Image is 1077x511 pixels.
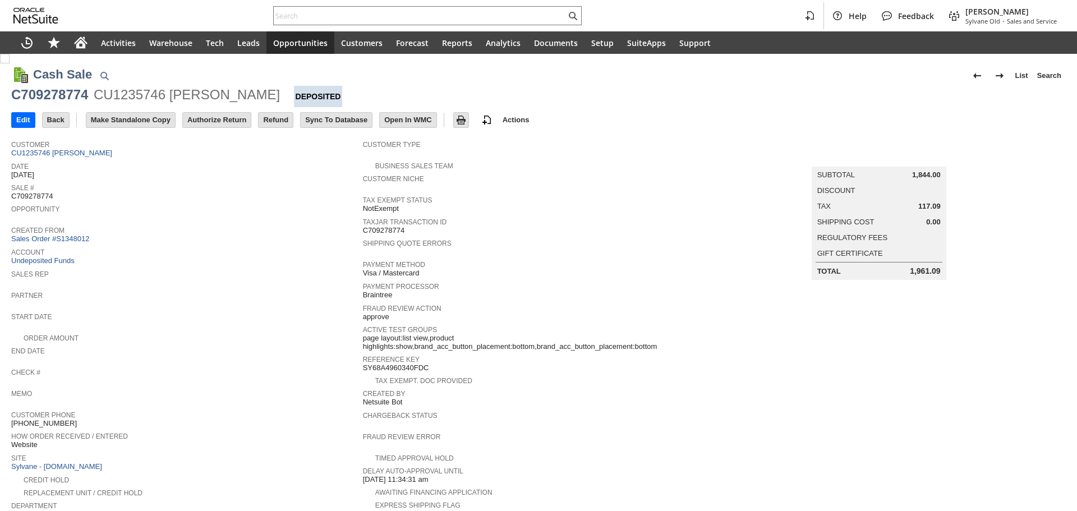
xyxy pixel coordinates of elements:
[918,202,941,211] span: 117.09
[926,218,940,227] span: 0.00
[183,113,251,127] input: Authorize Return
[363,226,404,235] span: C709278774
[363,312,389,321] span: approve
[11,369,40,376] a: Check #
[435,31,479,54] a: Reports
[442,38,472,48] span: Reports
[817,267,841,275] a: Total
[11,227,65,234] a: Created From
[363,283,439,291] a: Payment Processor
[11,86,88,104] div: C709278774
[627,38,666,48] span: SuiteApps
[13,31,40,54] a: Recent Records
[1002,17,1005,25] span: -
[301,113,372,127] input: Sync To Database
[375,162,453,170] a: Business Sales Team
[817,171,855,179] a: Subtotal
[363,196,432,204] a: Tax Exempt Status
[363,291,393,300] span: Braintree
[363,175,424,183] a: Customer Niche
[363,240,452,247] a: Shipping Quote Errors
[11,270,49,278] a: Sales Rep
[98,69,111,82] img: Quick Find
[86,113,175,127] input: Make Standalone Copy
[912,171,941,179] span: 1,844.00
[679,38,711,48] span: Support
[1007,17,1057,25] span: Sales and Service
[389,31,435,54] a: Forecast
[363,326,437,334] a: Active Test Groups
[11,411,75,419] a: Customer Phone
[363,475,429,484] span: [DATE] 11:34:31 am
[206,38,224,48] span: Tech
[11,454,26,462] a: Site
[527,31,584,54] a: Documents
[11,149,115,157] a: CU1235746 [PERSON_NAME]
[1033,67,1066,85] a: Search
[11,462,105,471] a: Sylvane - [DOMAIN_NAME]
[363,390,406,398] a: Created By
[375,489,493,496] a: Awaiting Financing Application
[266,31,334,54] a: Opportunities
[11,256,75,265] a: Undeposited Funds
[993,69,1006,82] img: Next
[849,11,867,21] span: Help
[11,313,52,321] a: Start Date
[817,249,883,257] a: Gift Certificate
[363,398,403,407] span: Netsuite Bot
[812,149,946,167] caption: Summary
[817,202,831,210] a: Tax
[274,9,566,22] input: Search
[910,266,941,276] span: 1,961.09
[294,86,343,107] div: Deposited
[11,141,49,149] a: Customer
[591,38,614,48] span: Setup
[363,141,421,149] a: Customer Type
[199,31,231,54] a: Tech
[11,502,57,510] a: Department
[363,269,420,278] span: Visa / Mastercard
[94,86,280,104] div: CU1235746 [PERSON_NAME]
[47,36,61,49] svg: Shortcuts
[363,204,399,213] span: NotExempt
[149,38,192,48] span: Warehouse
[817,186,855,195] a: Discount
[11,248,44,256] a: Account
[486,38,521,48] span: Analytics
[11,234,92,243] a: Sales Order #S1348012
[142,31,199,54] a: Warehouse
[11,205,59,213] a: Opportunity
[584,31,620,54] a: Setup
[101,38,136,48] span: Activities
[259,113,293,127] input: Refund
[43,113,69,127] input: Back
[11,390,32,398] a: Memo
[363,305,441,312] a: Fraud Review Action
[363,334,709,351] span: page layout:list view,product highlights:show,brand_acc_button_placement:bottom,brand_acc_button_...
[375,377,472,385] a: Tax Exempt. Doc Provided
[566,9,579,22] svg: Search
[273,38,328,48] span: Opportunities
[363,363,429,372] span: SY68A4960340FDC
[396,38,429,48] span: Forecast
[11,192,53,201] span: C709278774
[363,218,447,226] a: TaxJar Transaction ID
[12,113,35,127] input: Edit
[454,113,468,127] input: Print
[11,432,128,440] a: How Order Received / Entered
[11,419,77,428] span: [PHONE_NUMBER]
[965,6,1057,17] span: [PERSON_NAME]
[479,31,527,54] a: Analytics
[498,116,534,124] a: Actions
[13,8,58,24] svg: logo
[673,31,717,54] a: Support
[20,36,34,49] svg: Recent Records
[363,412,438,420] a: Chargeback Status
[11,292,43,300] a: Partner
[817,233,887,242] a: Regulatory Fees
[74,36,88,49] svg: Home
[363,467,463,475] a: Delay Auto-Approval Until
[620,31,673,54] a: SuiteApps
[24,476,69,484] a: Credit Hold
